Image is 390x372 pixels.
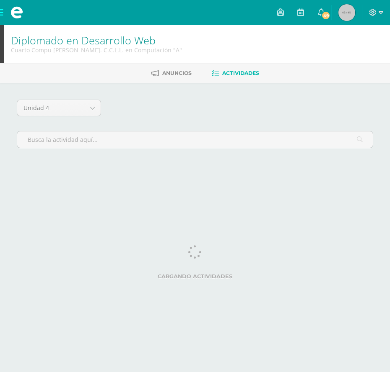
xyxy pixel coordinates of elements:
[321,11,330,20] span: 49
[17,131,373,148] input: Busca la actividad aquí...
[222,70,259,76] span: Actividades
[11,34,182,46] h1: Diplomado en Desarrollo Web
[23,100,78,116] span: Unidad 4
[338,4,355,21] img: 45x45
[17,100,101,116] a: Unidad 4
[212,67,259,80] a: Actividades
[11,46,182,54] div: Cuarto Compu Bach. C.C.L.L. en Computación 'A'
[151,67,192,80] a: Anuncios
[162,70,192,76] span: Anuncios
[17,273,373,280] label: Cargando actividades
[11,33,156,47] a: Diplomado en Desarrollo Web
